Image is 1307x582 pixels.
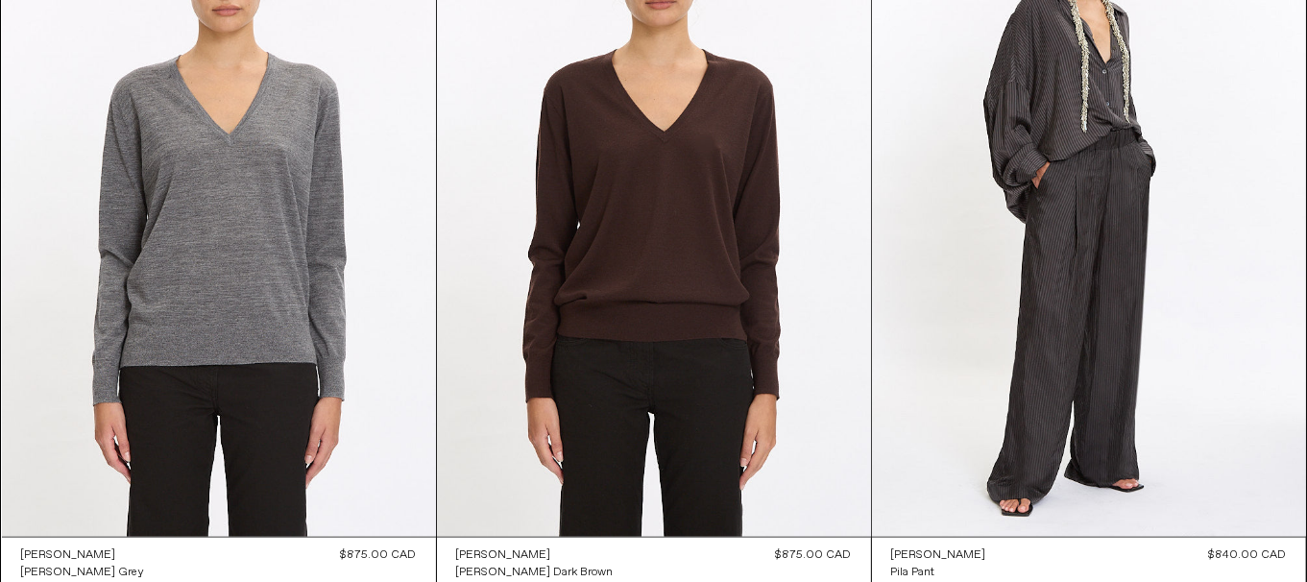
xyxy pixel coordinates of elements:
[776,547,852,565] div: $875.00 CAD
[21,565,145,582] a: [PERSON_NAME] Grey
[891,547,986,565] a: [PERSON_NAME]
[21,548,116,565] div: [PERSON_NAME]
[456,565,614,582] a: [PERSON_NAME] Dark Brown
[21,547,145,565] a: [PERSON_NAME]
[1209,547,1287,565] div: $840.00 CAD
[891,566,935,582] div: Pila Pant
[891,548,986,565] div: [PERSON_NAME]
[456,548,551,565] div: [PERSON_NAME]
[341,547,417,565] div: $875.00 CAD
[456,547,614,565] a: [PERSON_NAME]
[891,565,986,582] a: Pila Pant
